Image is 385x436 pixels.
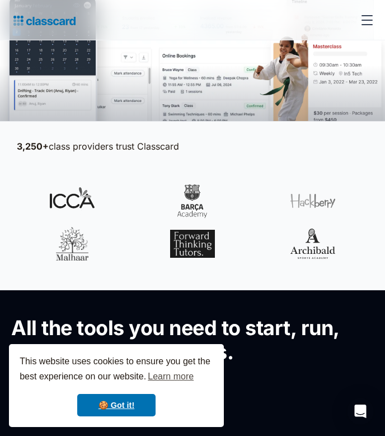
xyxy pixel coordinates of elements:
p: class providers trust Classcard [17,140,368,153]
h2: All the tools you need to start, run, and grow your classes. [11,316,368,364]
div: Open Intercom Messenger [347,398,374,425]
a: home [9,12,76,28]
strong: 3,250+ [17,141,49,152]
span: This website uses cookies to ensure you get the best experience on our website. [20,355,213,385]
a: learn more about cookies [146,368,195,385]
div: menu [354,7,376,34]
div: cookieconsent [9,344,224,427]
a: dismiss cookie message [77,394,156,416]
